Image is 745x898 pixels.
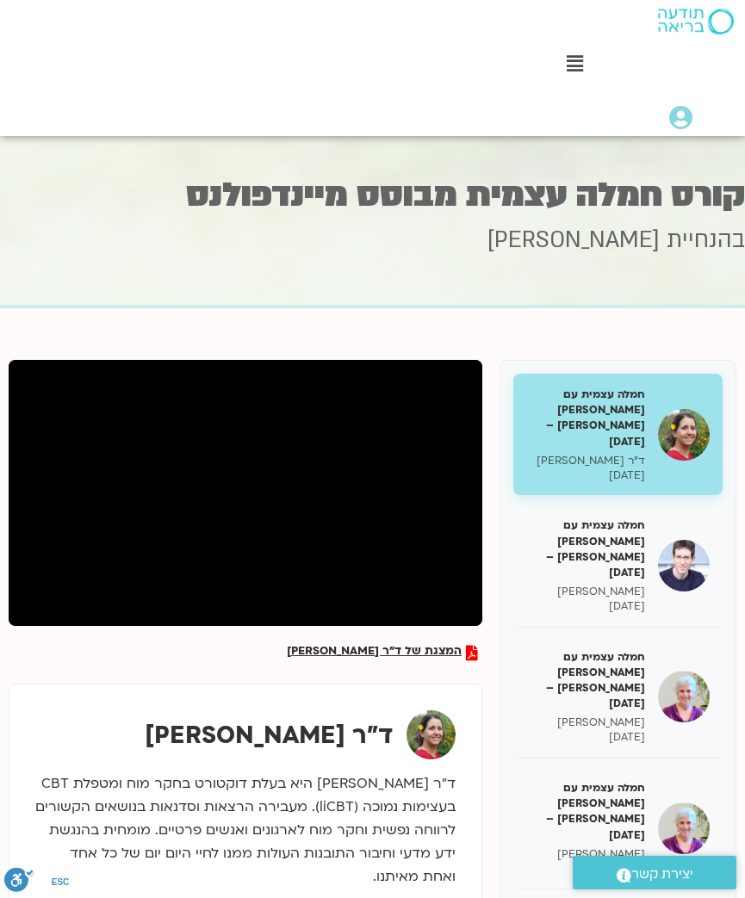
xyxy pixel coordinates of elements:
[526,454,645,468] p: ד"ר [PERSON_NAME]
[658,9,734,34] img: תודעה בריאה
[526,649,645,712] h5: חמלה עצמית עם [PERSON_NAME] [PERSON_NAME] – [DATE]
[526,862,645,876] p: [DATE]
[287,645,462,660] span: המצגת של ד"ר [PERSON_NAME]
[526,517,645,580] h5: חמלה עצמית עם [PERSON_NAME] [PERSON_NAME] – [DATE]
[658,671,710,722] img: חמלה עצמית עם סנדיה בר קמה ומירה רגב – 05/06/25
[526,730,645,745] p: [DATE]
[145,719,394,752] strong: ד"ר [PERSON_NAME]
[526,715,645,730] p: [PERSON_NAME]
[667,225,745,256] span: בהנחיית
[35,772,456,889] p: ד״ר [PERSON_NAME] היא בעלת דוקטורט בחקר מוח ומטפלת CBT בעצימות נמוכה (liCBT). מעבירה הרצאות וסדנא...
[573,856,736,889] a: יצירת קשר
[526,599,645,614] p: [DATE]
[658,409,710,461] img: חמלה עצמית עם סנדיה בר קמה ונועה אלבלדה – 21/04/25
[526,387,645,449] h5: חמלה עצמית עם [PERSON_NAME] [PERSON_NAME] – [DATE]
[631,863,693,886] span: יצירת קשר
[526,780,645,843] h5: חמלה עצמית עם [PERSON_NAME] [PERSON_NAME] – [DATE]
[407,710,456,759] img: ד"ר נועה אלבלדה
[526,468,645,483] p: [DATE]
[287,645,478,660] a: המצגת של ד"ר [PERSON_NAME]
[526,847,645,862] p: [PERSON_NAME]
[658,540,710,591] img: חמלה עצמית עם סנדיה בר קמה וערן טייכר – 28/04/25
[526,585,645,599] p: [PERSON_NAME]
[658,802,710,854] img: חמלה עצמית עם סנדיה בר קמה ומירב שרייבר – 12/05/25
